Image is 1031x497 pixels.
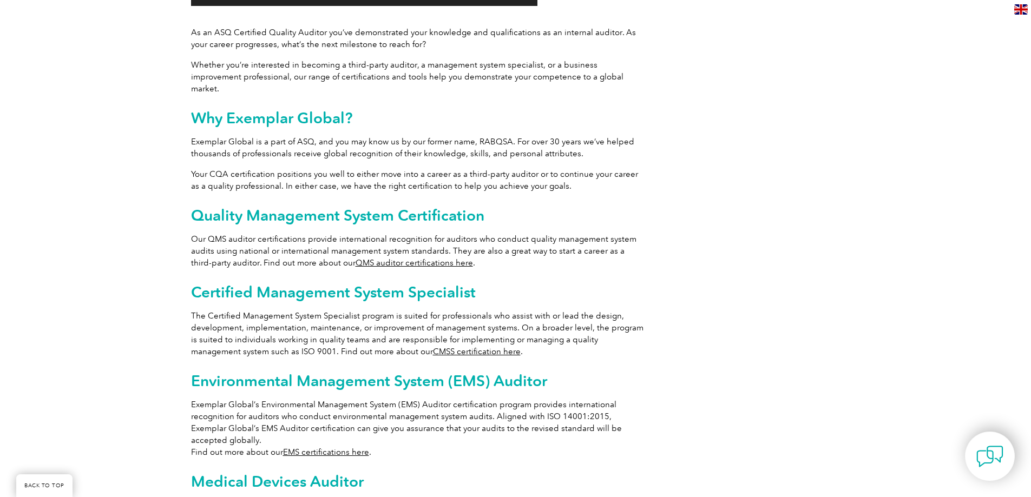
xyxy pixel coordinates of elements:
[191,109,646,127] h2: Why Exemplar Global?
[191,473,646,490] h2: Medical Devices Auditor
[191,283,646,301] h2: Certified Management System Specialist
[191,233,646,269] p: Our QMS auditor certifications provide international recognition for auditors who conduct quality...
[191,207,646,224] h2: Quality Management System Certification
[191,168,646,192] p: Your CQA certification positions you well to either move into a career as a third-party auditor o...
[16,474,73,497] a: BACK TO TOP
[191,399,646,458] p: Exemplar Global’s Environmental Management System (EMS) Auditor certification program provides in...
[976,443,1003,470] img: contact-chat.png
[191,136,646,160] p: Exemplar Global is a part of ASQ, and you may know us by our former name, RABQSA. For over 30 yea...
[191,372,646,389] h2: Environmental Management System (EMS) Auditor
[191,26,646,50] p: As an ASQ Certified Quality Auditor you’ve demonstrated your knowledge and qualifications as an i...
[356,258,473,268] a: QMS auditor certifications here
[283,447,369,457] a: EMS certifications here
[191,310,646,357] p: The Certified Management System Specialist program is suited for professionals who assist with or...
[191,59,646,95] p: Whether you’re interested in becoming a third-party auditor, a management system specialist, or a...
[433,347,521,356] a: CMSS certification here
[1014,4,1028,15] img: en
